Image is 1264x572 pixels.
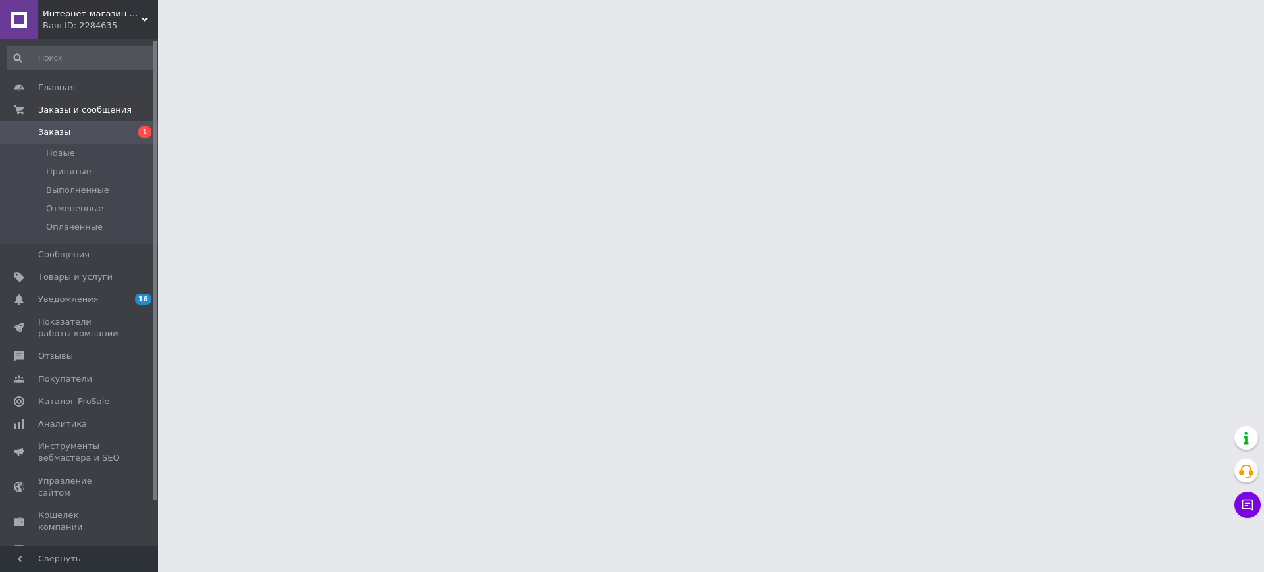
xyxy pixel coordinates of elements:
[138,126,151,138] span: 1
[38,350,73,362] span: Отзывы
[38,509,122,533] span: Кошелек компании
[38,475,122,499] span: Управление сайтом
[43,20,158,32] div: Ваш ID: 2284635
[135,294,151,305] span: 16
[38,104,132,116] span: Заказы и сообщения
[46,166,92,178] span: Принятые
[38,316,122,340] span: Показатели работы компании
[46,184,109,196] span: Выполненные
[38,82,75,93] span: Главная
[38,294,98,305] span: Уведомления
[46,147,75,159] span: Новые
[7,46,155,70] input: Поиск
[38,396,109,407] span: Каталог ProSale
[1234,492,1261,518] button: Чат с покупателем
[38,249,90,261] span: Сообщения
[38,418,87,430] span: Аналитика
[38,440,122,464] span: Инструменты вебмастера и SEO
[46,221,103,233] span: Оплаченные
[38,544,72,556] span: Маркет
[46,203,103,215] span: Отмененные
[43,8,142,20] span: Интернет-магазин "VTRENDI"
[38,271,113,283] span: Товары и услуги
[38,126,70,138] span: Заказы
[38,373,92,385] span: Покупатели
